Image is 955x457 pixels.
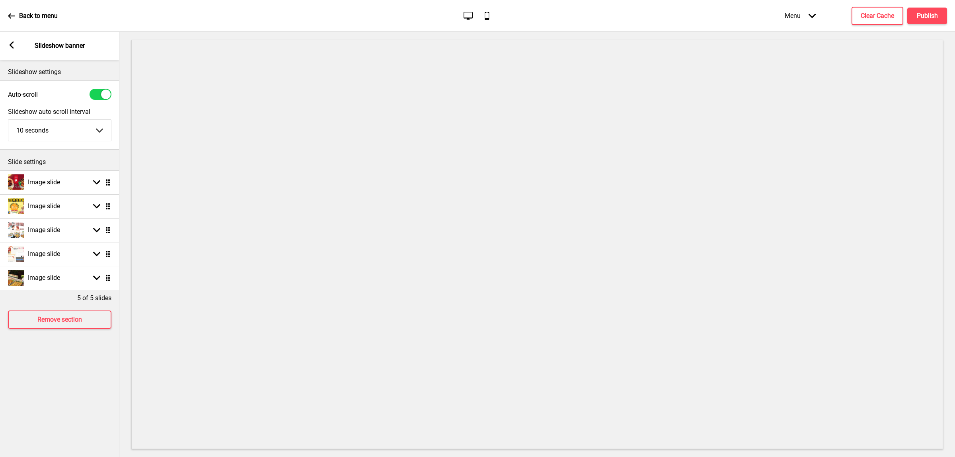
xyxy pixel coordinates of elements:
p: Back to menu [19,12,58,20]
h4: Image slide [28,250,60,258]
h4: Clear Cache [861,12,894,20]
p: 5 of 5 slides [77,294,111,303]
h4: Publish [917,12,938,20]
div: Menu [777,4,824,27]
label: Auto-scroll [8,91,38,98]
label: Slideshow auto scroll interval [8,108,111,115]
a: Back to menu [8,5,58,27]
button: Clear Cache [852,7,903,25]
p: Slide settings [8,158,111,166]
h4: Image slide [28,202,60,211]
p: Slideshow banner [35,41,85,50]
button: Publish [907,8,947,24]
p: Slideshow settings [8,68,111,76]
h4: Image slide [28,273,60,282]
h4: Image slide [28,226,60,234]
h4: Image slide [28,178,60,187]
button: Remove section [8,311,111,329]
h4: Remove section [37,315,82,324]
